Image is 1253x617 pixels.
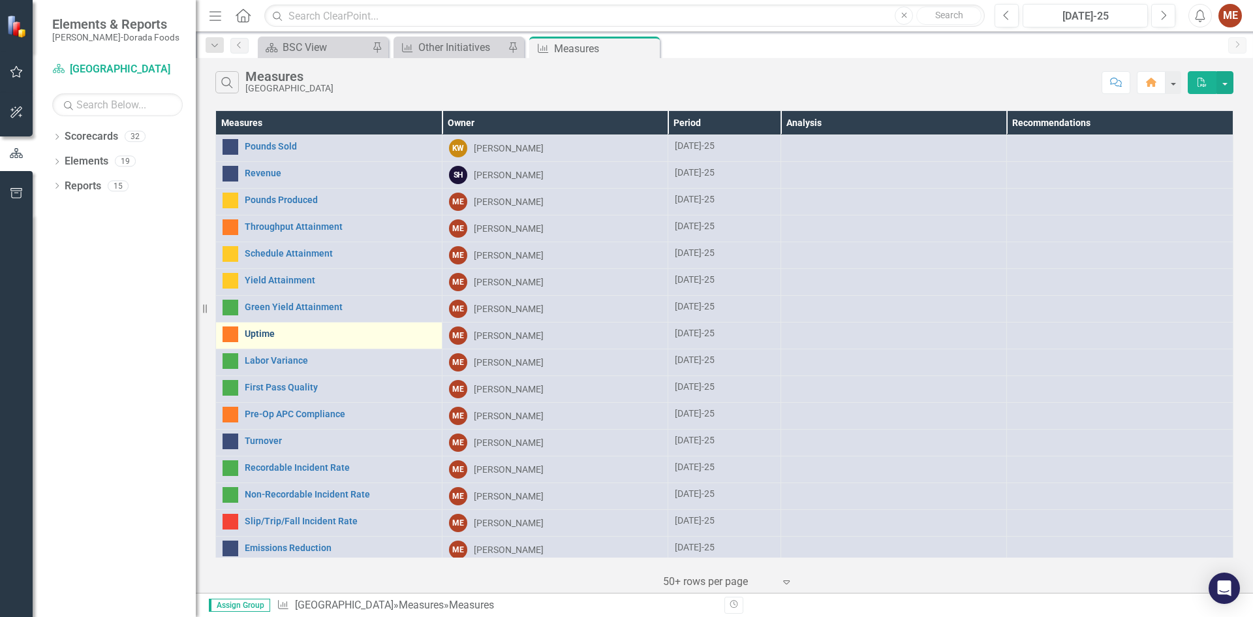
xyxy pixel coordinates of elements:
[397,39,504,55] a: Other Initiatives
[399,599,444,611] a: Measures
[245,302,435,312] a: Green Yield Attainment
[245,436,435,446] a: Turnover
[449,246,467,264] div: ME
[474,409,544,422] div: [PERSON_NAME]
[209,599,270,612] span: Assign Group
[1027,8,1143,24] div: [DATE]-25
[1007,430,1233,456] td: Double-Click to Edit
[65,179,101,194] a: Reports
[1007,189,1233,215] td: Double-Click to Edit
[295,599,394,611] a: [GEOGRAPHIC_DATA]
[245,84,333,93] div: [GEOGRAPHIC_DATA]
[675,300,774,313] div: [DATE]-25
[781,296,1007,323] td: Double-Click to Edit
[245,195,435,205] a: Pounds Produced
[245,383,435,392] a: First Pass Quality
[1007,269,1233,296] td: Double-Click to Edit
[223,193,238,208] img: Caution
[216,215,442,242] td: Double-Click to Edit Right Click for Context Menu
[223,407,238,422] img: Warning
[245,543,435,553] a: Emissions Reduction
[675,193,774,206] div: [DATE]-25
[223,541,238,556] img: No Information
[675,487,774,500] div: [DATE]-25
[675,407,774,420] div: [DATE]-25
[216,376,442,403] td: Double-Click to Edit Right Click for Context Menu
[675,139,774,152] div: [DATE]-25
[223,139,238,155] img: No Information
[245,329,435,339] a: Uptime
[675,353,774,366] div: [DATE]-25
[245,516,435,526] a: Slip/Trip/Fall Incident Rate
[449,273,467,291] div: ME
[781,376,1007,403] td: Double-Click to Edit
[449,219,467,238] div: ME
[935,10,963,20] span: Search
[474,276,544,289] div: [PERSON_NAME]
[223,326,238,342] img: Warning
[554,40,657,57] div: Measures
[245,276,435,285] a: Yield Attainment
[245,69,333,84] div: Measures
[449,353,467,372] div: ME
[216,430,442,456] td: Double-Click to Edit Right Click for Context Menu
[449,139,467,157] div: KW
[65,154,108,169] a: Elements
[675,219,774,232] div: [DATE]-25
[474,195,544,208] div: [PERSON_NAME]
[474,383,544,396] div: [PERSON_NAME]
[474,490,544,503] div: [PERSON_NAME]
[675,273,774,286] div: [DATE]-25
[1007,456,1233,483] td: Double-Click to Edit
[245,356,435,366] a: Labor Variance
[781,323,1007,349] td: Double-Click to Edit
[675,380,774,393] div: [DATE]-25
[474,436,544,449] div: [PERSON_NAME]
[675,541,774,554] div: [DATE]-25
[277,598,715,613] div: » »
[1007,349,1233,376] td: Double-Click to Edit
[216,537,442,563] td: Double-Click to Edit Right Click for Context Menu
[216,269,442,296] td: Double-Click to Edit Right Click for Context Menu
[781,215,1007,242] td: Double-Click to Edit
[264,5,985,27] input: Search ClearPoint...
[449,326,467,345] div: ME
[216,483,442,510] td: Double-Click to Edit Right Click for Context Menu
[675,514,774,527] div: [DATE]-25
[449,487,467,505] div: ME
[1218,4,1242,27] button: ME
[474,356,544,369] div: [PERSON_NAME]
[474,329,544,342] div: [PERSON_NAME]
[245,168,435,178] a: Revenue
[449,380,467,398] div: ME
[781,269,1007,296] td: Double-Click to Edit
[1007,403,1233,430] td: Double-Click to Edit
[1023,4,1148,27] button: [DATE]-25
[474,222,544,235] div: [PERSON_NAME]
[1007,242,1233,269] td: Double-Click to Edit
[449,166,467,184] div: SH
[245,142,435,151] a: Pounds Sold
[216,242,442,269] td: Double-Click to Edit Right Click for Context Menu
[474,142,544,155] div: [PERSON_NAME]
[449,460,467,479] div: ME
[245,463,435,473] a: Recordable Incident Rate
[216,456,442,483] td: Double-Click to Edit Right Click for Context Menu
[781,189,1007,215] td: Double-Click to Edit
[1007,323,1233,349] td: Double-Click to Edit
[245,222,435,232] a: Throughput Attainment
[474,516,544,530] div: [PERSON_NAME]
[115,156,136,167] div: 19
[916,7,982,25] button: Search
[1007,537,1233,563] td: Double-Click to Edit
[223,460,238,476] img: Above Target
[781,430,1007,456] td: Double-Click to Edit
[65,129,118,144] a: Scorecards
[223,300,238,315] img: Above Target
[449,300,467,318] div: ME
[781,510,1007,537] td: Double-Click to Edit
[449,541,467,559] div: ME
[245,490,435,499] a: Non-Recordable Incident Rate
[223,166,238,182] img: No Information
